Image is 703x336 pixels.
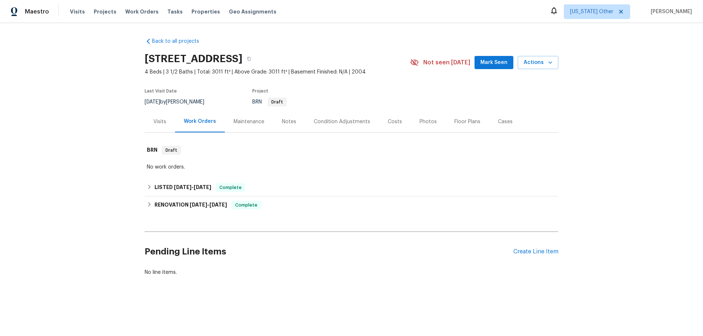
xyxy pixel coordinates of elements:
div: Notes [282,118,296,125]
div: Work Orders [184,118,216,125]
span: Mark Seen [480,58,507,67]
div: RENOVATION [DATE]-[DATE]Complete [145,196,558,214]
span: [DATE] [190,202,207,207]
span: Work Orders [125,8,159,15]
span: [PERSON_NAME] [648,8,692,15]
span: - [174,185,211,190]
h6: BRN [147,146,157,155]
span: - [190,202,227,207]
button: Mark Seen [475,56,513,69]
span: Draft [163,147,180,154]
div: No line items. [145,269,558,276]
div: Cases [498,118,513,125]
div: Maintenance [234,118,264,125]
a: Back to all projects [145,38,215,45]
h6: RENOVATION [155,201,227,209]
span: Complete [216,184,245,191]
div: No work orders. [147,163,556,171]
span: Last Visit Date [145,89,177,93]
span: Properties [191,8,220,15]
h2: [STREET_ADDRESS] [145,55,242,63]
div: Costs [388,118,402,125]
span: Draft [268,100,286,104]
div: Condition Adjustments [314,118,370,125]
span: [DATE] [194,185,211,190]
span: Tasks [167,9,183,14]
div: BRN Draft [145,139,558,162]
span: 4 Beds | 3 1/2 Baths | Total: 3011 ft² | Above Grade: 3011 ft² | Basement Finished: N/A | 2004 [145,68,410,76]
h6: LISTED [155,183,211,192]
span: Complete [232,201,260,209]
span: [DATE] [209,202,227,207]
span: BRN [252,99,287,105]
div: Visits [153,118,166,125]
div: LISTED [DATE]-[DATE]Complete [145,179,558,196]
button: Actions [518,56,558,69]
span: Project [252,89,268,93]
div: by [PERSON_NAME] [145,98,213,106]
button: Copy Address [242,52,256,65]
span: [DATE] [174,185,191,190]
div: Create Line Item [513,248,558,255]
div: Floor Plans [454,118,480,125]
span: [US_STATE] Other [570,8,613,15]
span: Not seen [DATE] [423,59,470,66]
span: [DATE] [145,99,160,105]
span: Visits [70,8,85,15]
div: Photos [420,118,437,125]
span: Projects [94,8,116,15]
h2: Pending Line Items [145,235,513,269]
span: Geo Assignments [229,8,276,15]
span: Actions [524,58,553,67]
span: Maestro [25,8,49,15]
